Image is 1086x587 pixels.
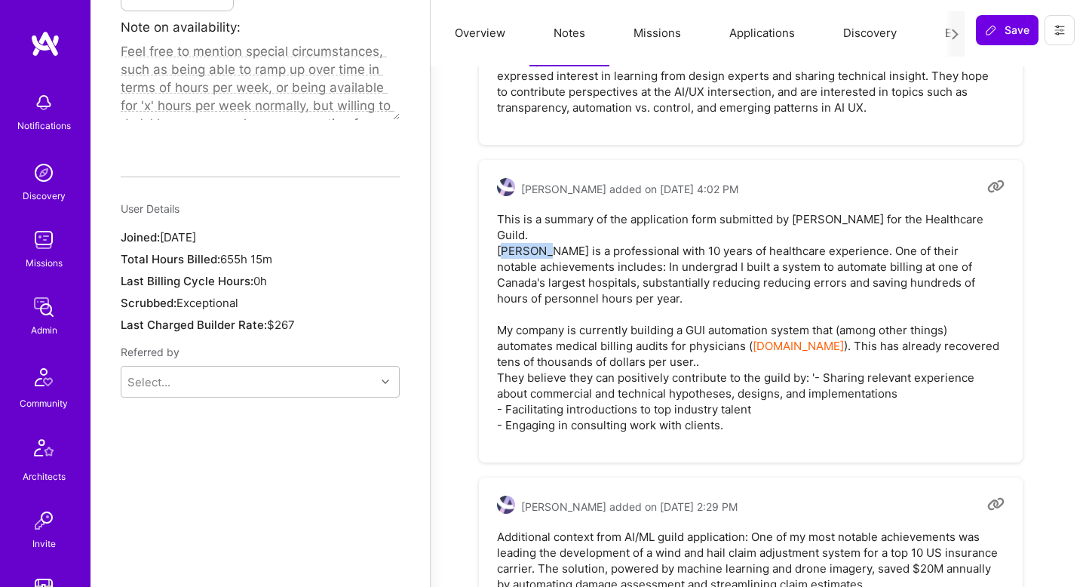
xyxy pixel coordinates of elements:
span: Scrubbed: [121,296,176,310]
span: [PERSON_NAME] added on [DATE] 4:02 PM [521,181,738,197]
span: 0h [253,274,267,288]
img: bell [29,88,59,118]
span: [DATE] [160,230,196,244]
a: User Avatar [497,496,515,518]
button: Save [976,15,1038,45]
div: Architects [23,469,66,484]
label: Note on availability: [121,15,241,40]
span: $267 [267,318,295,332]
i: Copy link [987,496,1005,513]
pre: This is a summary of the application submitted by [PERSON_NAME] for the Product Design Guild. [PE... [497,20,1005,115]
div: Select... [127,374,170,390]
div: Admin [31,322,57,338]
span: Save [985,23,1029,38]
a: [DOMAIN_NAME] [753,339,844,353]
div: User Details [121,195,400,223]
img: teamwork [29,225,59,255]
pre: This is a summary of the application form submitted by [PERSON_NAME] for the Healthcare Guild. [P... [497,211,1005,433]
img: Architects [26,432,62,469]
span: Last Charged Builder Rate: [121,318,267,332]
span: Joined: [121,230,160,244]
div: Referred by [121,339,400,366]
a: User Avatar [497,178,515,200]
div: Discovery [23,188,66,204]
div: Community [20,395,68,411]
span: Total Hours Billed: [121,252,220,266]
span: [PERSON_NAME] added on [DATE] 2:29 PM [521,499,738,515]
div: Missions [26,255,63,271]
img: discovery [29,158,59,188]
i: icon Next [949,29,961,40]
img: Community [26,359,62,395]
img: User Avatar [497,496,515,514]
div: Invite [32,536,56,552]
span: Last Billing Cycle Hours: [121,274,253,288]
img: admin teamwork [29,292,59,322]
img: User Avatar [497,178,515,196]
span: 655h 15m [220,252,272,266]
img: logo [30,30,60,57]
span: Exceptional [176,296,238,310]
img: Invite [29,506,59,536]
i: Copy link [987,178,1005,195]
i: icon Chevron [382,378,389,386]
div: Notifications [17,118,71,134]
